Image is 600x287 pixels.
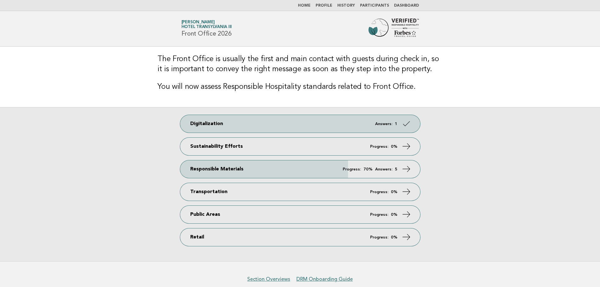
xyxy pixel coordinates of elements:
[316,4,332,8] a: Profile
[391,145,397,149] strong: 0%
[181,20,232,37] h1: Front Office 2026
[180,206,420,223] a: Public Areas Progress: 0%
[370,145,388,149] em: Progress:
[337,4,355,8] a: History
[395,122,397,126] strong: 1
[391,190,397,194] strong: 0%
[370,213,388,217] em: Progress:
[296,276,353,282] a: DRM Onboarding Guide
[391,213,397,217] strong: 0%
[247,276,290,282] a: Section Overviews
[157,82,443,92] h3: You will now assess Responsible Hospitality standards related to Front Office.
[363,167,373,171] strong: 70%
[375,167,392,171] em: Answers:
[391,235,397,239] strong: 0%
[180,115,420,133] a: Digitalization Answers: 1
[180,183,420,201] a: Transportation Progress: 0%
[360,4,389,8] a: Participants
[375,122,392,126] em: Answers:
[298,4,311,8] a: Home
[369,19,419,39] img: Forbes Travel Guide
[180,138,420,155] a: Sustainability Efforts Progress: 0%
[370,235,388,239] em: Progress:
[394,4,419,8] a: Dashboard
[181,20,232,29] a: [PERSON_NAME]Hotel Transylvania III
[343,167,361,171] em: Progress:
[370,190,388,194] em: Progress:
[180,160,420,178] a: Responsible Materials Progress: 70% Answers: 5
[395,167,397,171] strong: 5
[181,25,232,29] span: Hotel Transylvania III
[157,54,443,74] h3: The Front Office is usually the first and main contact with guests during check in, so it is impo...
[180,228,420,246] a: Retail Progress: 0%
